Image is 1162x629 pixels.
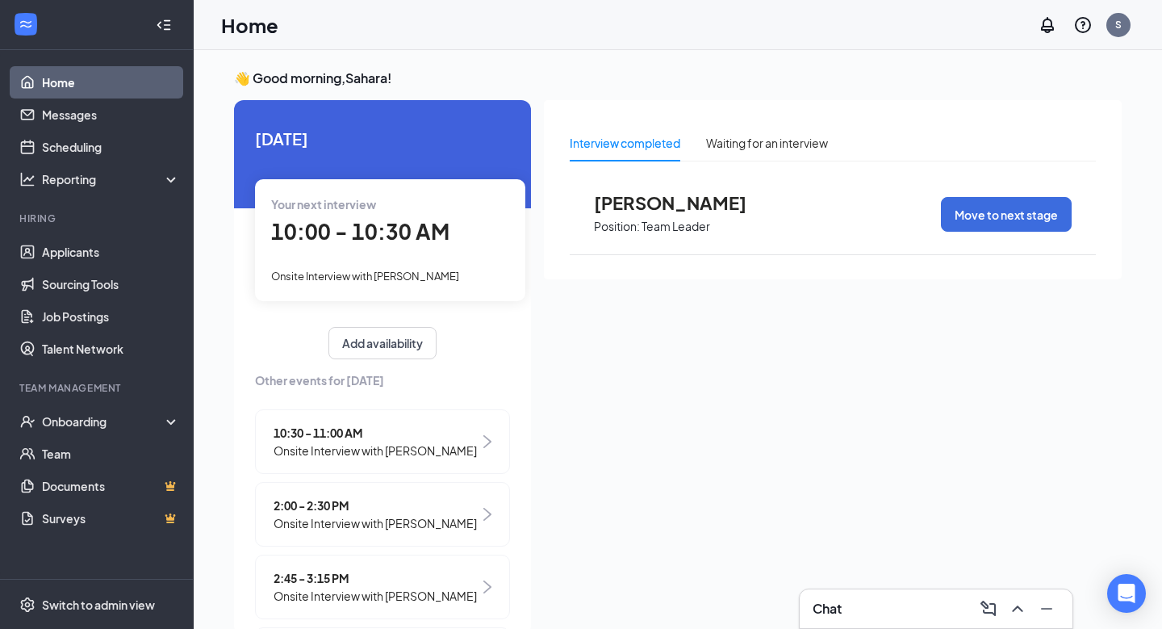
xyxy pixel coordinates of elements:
div: Waiting for an interview [706,134,828,152]
div: Switch to admin view [42,597,155,613]
svg: Settings [19,597,36,613]
span: 10:00 - 10:30 AM [271,218,449,245]
svg: WorkstreamLogo [18,16,34,32]
svg: ChevronUp [1008,599,1027,619]
a: Messages [42,99,180,131]
div: Onboarding [42,413,166,430]
span: Onsite Interview with [PERSON_NAME] [274,514,477,532]
span: [PERSON_NAME] [594,192,771,213]
svg: Analysis [19,171,36,187]
div: Interview completed [570,134,680,152]
span: 2:00 - 2:30 PM [274,497,477,514]
button: ChevronUp [1005,596,1030,622]
span: Other events for [DATE] [255,371,510,389]
a: Applicants [42,236,180,268]
a: Talent Network [42,333,180,365]
h1: Home [221,11,278,39]
div: Open Intercom Messenger [1107,574,1146,613]
div: S [1115,18,1122,31]
p: Team Leader [642,219,710,234]
a: Scheduling [42,131,180,163]
div: Team Management [19,381,177,395]
h3: Chat [813,600,842,618]
a: Home [42,66,180,99]
svg: UserCheck [19,413,36,430]
a: Job Postings [42,300,180,333]
button: Move to next stage [941,197,1072,232]
svg: ComposeMessage [979,599,998,619]
button: Add availability [328,327,437,359]
span: 10:30 - 11:00 AM [274,424,477,442]
svg: Notifications [1038,15,1057,35]
svg: Minimize [1037,599,1056,619]
span: [DATE] [255,126,510,151]
span: 2:45 - 3:15 PM [274,569,477,587]
h3: 👋 Good morning, Sahara ! [234,69,1122,87]
a: SurveysCrown [42,502,180,535]
div: Hiring [19,212,177,225]
span: Onsite Interview with [PERSON_NAME] [274,442,477,459]
button: Minimize [1034,596,1060,622]
a: Sourcing Tools [42,268,180,300]
button: ComposeMessage [976,596,1001,622]
a: DocumentsCrown [42,470,180,502]
p: Position: [594,219,640,234]
span: Onsite Interview with [PERSON_NAME] [271,270,459,283]
span: Onsite Interview with [PERSON_NAME] [274,587,477,605]
div: Reporting [42,171,181,187]
span: Your next interview [271,197,376,212]
svg: Collapse [156,17,172,33]
a: Team [42,438,180,470]
svg: QuestionInfo [1073,15,1093,35]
